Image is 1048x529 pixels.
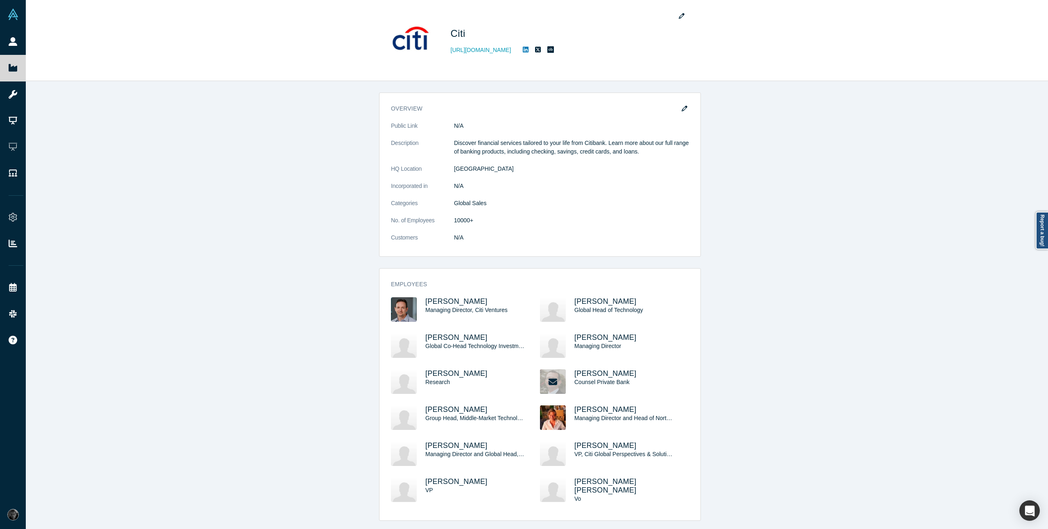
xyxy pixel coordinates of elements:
[454,233,689,242] dd: N/A
[391,441,417,466] img: Arvind Purushotham's Profile Image
[391,199,454,216] dt: Categories
[574,441,637,450] a: [PERSON_NAME]
[391,405,417,430] img: Thierry Jenar's Profile Image
[425,441,488,450] a: [PERSON_NAME]
[425,307,508,313] span: Managing Director, Citi Ventures
[454,182,689,190] dd: N/A
[574,477,637,494] a: [PERSON_NAME] [PERSON_NAME]
[425,451,564,457] span: Managing Director and Global Head, Venture Investing
[540,477,566,502] img: Tim Sal's Profile Image
[425,379,450,385] span: Research
[425,477,488,486] a: [PERSON_NAME]
[574,451,676,457] span: VP, Citi Global Perspectives & Solutions
[540,441,566,466] img: Veronica Lara's Profile Image
[454,216,689,225] dd: 10000+
[425,487,433,493] span: VP
[391,280,678,289] h3: Employees
[425,343,549,349] span: Global Co-Head Technology Investment Banking
[1036,212,1048,249] a: Report a bug!
[7,509,19,520] img: Rami Chousein's Account
[540,333,566,358] img: Herb Yeh's Profile Image
[425,297,488,305] a: [PERSON_NAME]
[391,139,454,165] dt: Description
[451,46,511,54] a: [URL][DOMAIN_NAME]
[382,12,439,69] img: Citi's Logo
[574,495,581,502] span: Vo
[574,307,643,313] span: Global Head of Technology
[574,343,621,349] span: Managing Director
[425,405,488,414] a: [PERSON_NAME]
[391,369,417,394] img: Neil Doshi's Profile Image
[454,200,486,206] span: Global Sales
[454,139,689,156] p: Discover financial services tailored to your life from Citibank. Learn more about our full range ...
[540,297,566,322] img: Ethan Topper's Profile Image
[574,379,630,385] span: Counsel Private Bank
[540,405,566,430] img: Vanessa Colella's Profile Image
[391,297,417,322] img: Matt Carbonara's Profile Image
[574,333,637,341] a: [PERSON_NAME]
[7,9,19,20] img: Alchemist Vault Logo
[391,122,418,130] span: Public Link
[391,104,678,113] h3: overview
[391,165,454,182] dt: HQ Location
[574,415,722,421] span: Managing Director and Head of North American Marketing
[454,165,689,173] dd: [GEOGRAPHIC_DATA]
[574,297,637,305] a: [PERSON_NAME]
[425,369,488,378] a: [PERSON_NAME]
[391,182,454,199] dt: Incorporated in
[574,405,637,414] a: [PERSON_NAME]
[425,415,549,421] span: Group Head, Middle-Market Technology Banking
[454,122,689,130] dd: N/A
[391,233,454,251] dt: Customers
[391,333,417,358] img: Herb Yeh's Profile Image
[425,333,488,341] a: [PERSON_NAME]
[574,369,637,378] a: [PERSON_NAME]
[391,216,454,233] dt: No. of Employees
[391,477,417,502] img: Will Harkey's Profile Image
[451,28,468,39] span: Citi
